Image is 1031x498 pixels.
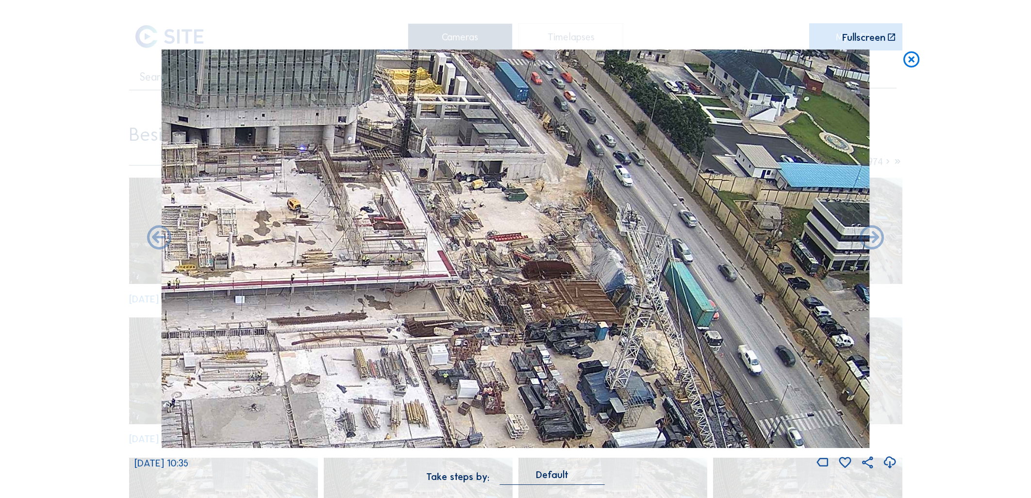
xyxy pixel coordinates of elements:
span: [DATE] 10:35 [134,457,188,469]
div: Take steps by: [426,472,489,481]
div: Fullscreen [842,33,885,42]
i: Back [857,224,886,253]
div: Default [499,470,605,484]
img: Image [161,50,869,448]
div: Default [536,470,568,479]
i: Forward [145,224,174,253]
